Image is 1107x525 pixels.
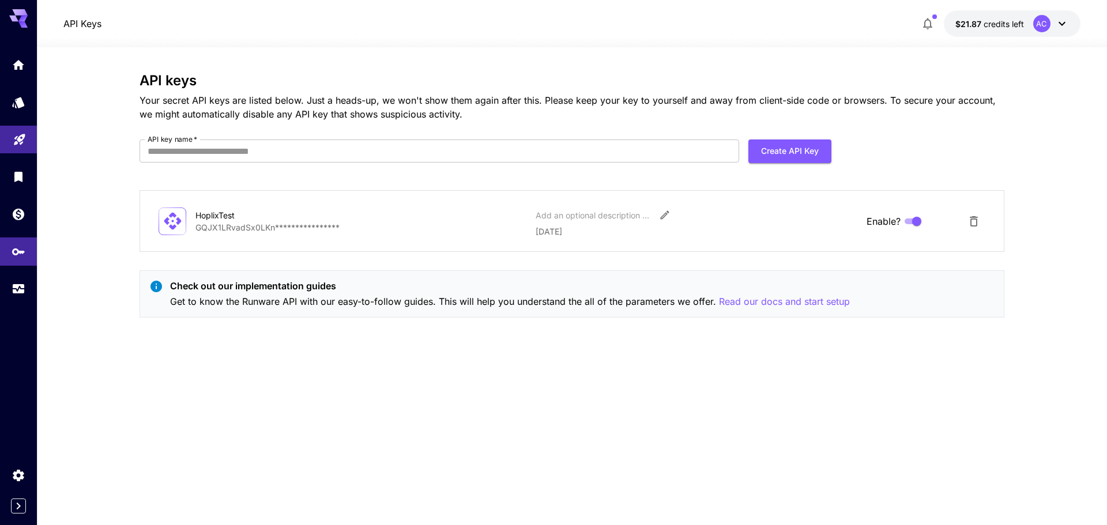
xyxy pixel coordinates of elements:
div: Library [12,169,25,184]
button: $21.8728AC [944,10,1080,37]
div: $21.8728 [955,18,1024,30]
nav: breadcrumb [63,17,101,31]
button: Delete API Key [962,210,985,233]
p: Your secret API keys are listed below. Just a heads-up, we won't show them again after this. Plea... [140,93,1004,121]
button: Read our docs and start setup [719,294,850,309]
div: Settings [12,468,25,482]
a: API Keys [63,17,101,31]
p: Check out our implementation guides [170,279,850,293]
p: Get to know the Runware API with our easy-to-follow guides. This will help you understand the all... [170,294,850,309]
div: Playground [13,129,27,143]
span: credits left [984,19,1024,29]
div: Home [12,58,25,72]
span: Enable? [867,214,901,228]
div: Add an optional description or comment [536,209,651,221]
label: API key name [148,134,197,144]
div: HoplixTest [195,209,311,221]
button: Edit [654,205,675,225]
button: Expand sidebar [11,498,26,513]
span: $21.87 [955,19,984,29]
p: [DATE] [536,225,857,237]
div: AC [1033,15,1050,32]
div: Wallet [12,207,25,221]
h3: API keys [140,73,1004,89]
div: Usage [12,282,25,296]
div: Models [12,95,25,109]
div: API Keys [12,241,25,255]
button: Create API Key [748,139,831,163]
